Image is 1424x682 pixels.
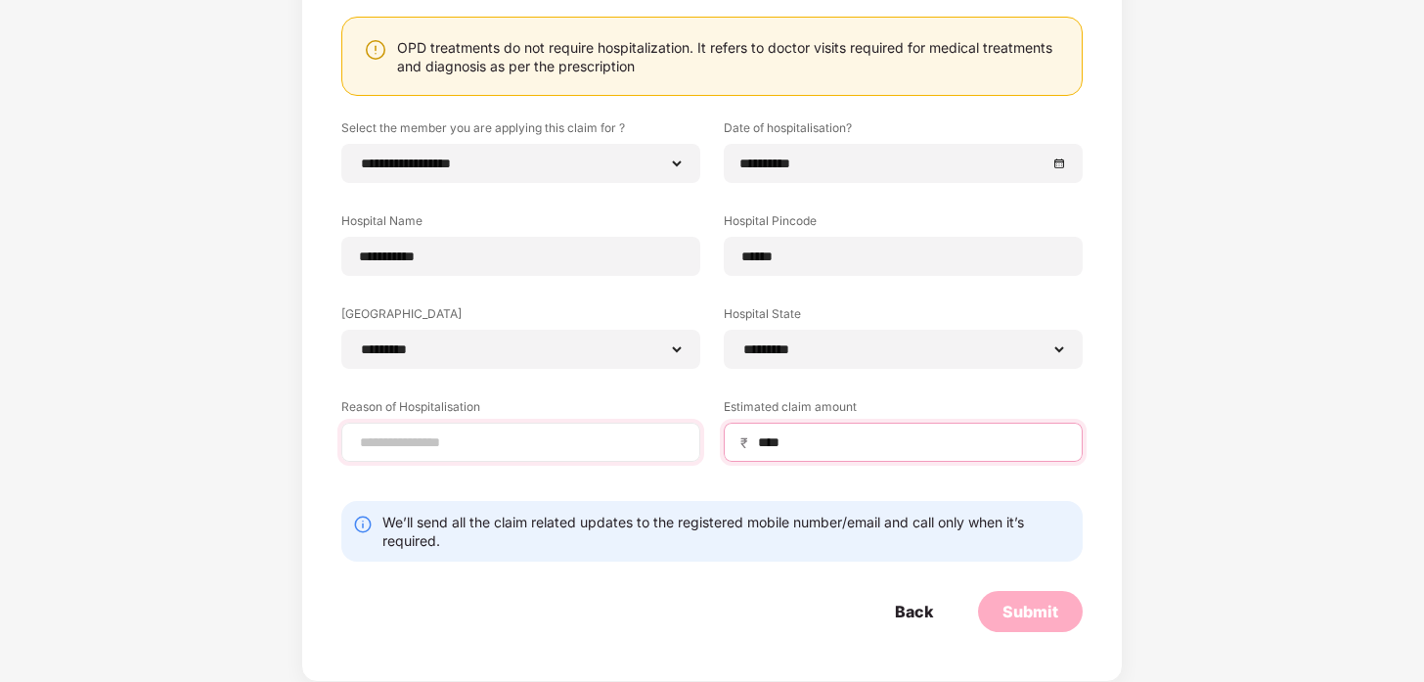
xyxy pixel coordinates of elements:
label: Date of hospitalisation? [724,119,1083,144]
span: ₹ [740,433,756,452]
label: Reason of Hospitalisation [341,398,700,423]
label: Hospital Name [341,212,700,237]
label: Hospital Pincode [724,212,1083,237]
div: OPD treatments do not require hospitalization. It refers to doctor visits required for medical tr... [397,38,1062,75]
div: Back [895,601,933,622]
img: svg+xml;base64,PHN2ZyBpZD0iSW5mby0yMHgyMCIgeG1sbnM9Imh0dHA6Ly93d3cudzMub3JnLzIwMDAvc3ZnIiB3aWR0aD... [353,515,373,534]
label: Estimated claim amount [724,398,1083,423]
div: Submit [1002,601,1058,622]
label: [GEOGRAPHIC_DATA] [341,305,700,330]
img: svg+xml;base64,PHN2ZyBpZD0iV2FybmluZ18tXzI0eDI0IiBkYXRhLW5hbWU9Ildhcm5pbmcgLSAyNHgyNCIgeG1sbnM9Im... [364,38,387,62]
label: Hospital State [724,305,1083,330]
label: Select the member you are applying this claim for ? [341,119,700,144]
div: We’ll send all the claim related updates to the registered mobile number/email and call only when... [382,513,1071,550]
